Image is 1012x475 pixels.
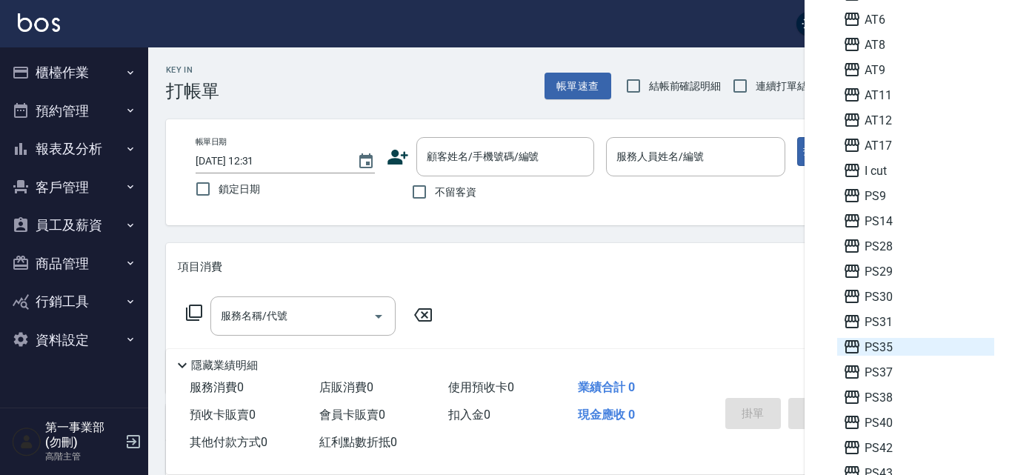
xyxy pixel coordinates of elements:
span: AT8 [843,36,988,53]
span: PS9 [843,187,988,205]
span: PS30 [843,288,988,305]
span: AT11 [843,86,988,104]
span: AT6 [843,10,988,28]
span: AT12 [843,111,988,129]
span: PS35 [843,338,988,356]
span: PS37 [843,363,988,381]
span: I cut [843,162,988,179]
span: PS28 [843,237,988,255]
span: PS40 [843,413,988,431]
span: AT9 [843,61,988,79]
span: PS38 [843,388,988,406]
span: AT17 [843,136,988,154]
span: PS42 [843,439,988,456]
span: PS14 [843,212,988,230]
span: PS29 [843,262,988,280]
span: PS31 [843,313,988,330]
